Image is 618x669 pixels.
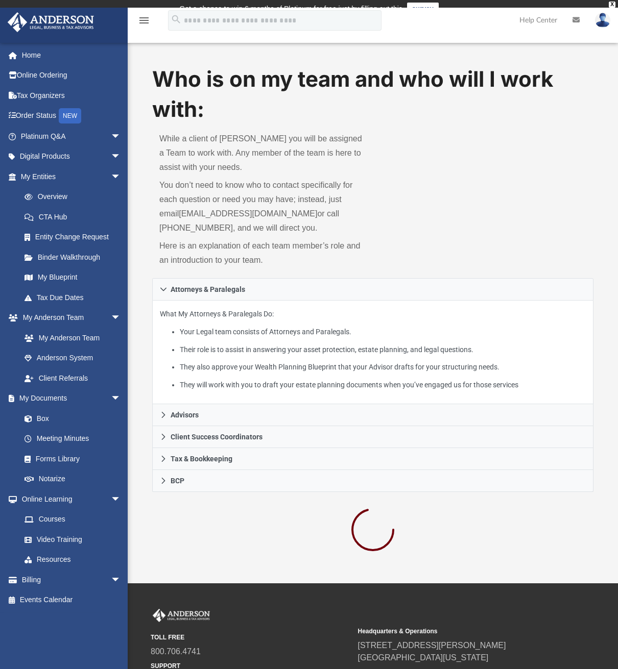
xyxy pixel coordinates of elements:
[159,178,366,235] p: You don’t need to know who to contact specifically for each question or need you may have; instea...
[180,361,586,374] li: They also approve your Wealth Planning Blueprint that your Advisor drafts for your structuring ne...
[152,64,593,125] h1: Who is on my team and who will I work with:
[14,529,126,550] a: Video Training
[14,449,126,469] a: Forms Library
[159,239,366,267] p: Here is an explanation of each team member’s role and an introduction to your team.
[152,470,593,492] a: BCP
[151,647,201,656] a: 800.706.4741
[171,14,182,25] i: search
[14,469,131,489] a: Notarize
[14,348,131,368] a: Anderson System
[151,633,351,642] small: TOLL FREE
[152,404,593,426] a: Advisors
[111,126,131,147] span: arrow_drop_down
[159,132,366,175] p: While a client of [PERSON_NAME] you will be assigned a Team to work with. Any member of the team ...
[14,429,131,449] a: Meeting Minutes
[609,2,615,8] div: close
[138,14,150,27] i: menu
[14,328,126,348] a: My Anderson Team
[7,65,136,86] a: Online Ordering
[358,627,558,636] small: Headquarters & Operations
[7,569,136,590] a: Billingarrow_drop_down
[14,287,136,308] a: Tax Due Dates
[59,108,81,123] div: NEW
[358,641,506,650] a: [STREET_ADDRESS][PERSON_NAME]
[7,308,131,328] a: My Anderson Teamarrow_drop_down
[179,209,317,218] a: [EMAIL_ADDRESS][DOMAIN_NAME]
[7,590,136,610] a: Events Calendar
[14,408,126,429] a: Box
[160,308,586,391] p: What My Attorneys & Paralegals Do:
[14,509,131,530] a: Courses
[152,301,593,404] div: Attorneys & Paralegals
[7,166,136,187] a: My Entitiesarrow_drop_down
[111,166,131,187] span: arrow_drop_down
[595,13,610,28] img: User Pic
[7,45,136,65] a: Home
[7,85,136,106] a: Tax Organizers
[152,426,593,448] a: Client Success Coordinators
[111,569,131,590] span: arrow_drop_down
[358,653,489,662] a: [GEOGRAPHIC_DATA][US_STATE]
[138,19,150,27] a: menu
[111,146,131,167] span: arrow_drop_down
[180,343,586,356] li: Their role is to assist in answering your asset protection, estate planning, and legal questions.
[151,609,212,622] img: Anderson Advisors Platinum Portal
[7,146,136,167] a: Digital Productsarrow_drop_down
[111,388,131,409] span: arrow_drop_down
[111,308,131,329] span: arrow_drop_down
[171,286,245,293] span: Attorneys & Paralegals
[152,448,593,470] a: Tax & Bookkeeping
[152,278,593,301] a: Attorneys & Paralegals
[179,3,402,15] div: Get a chance to win 6 months of Platinum for free just by filling out this
[407,3,439,15] a: survey
[14,207,136,227] a: CTA Hub
[14,368,131,388] a: Client Referrals
[111,489,131,510] span: arrow_drop_down
[171,433,263,440] span: Client Success Coordinators
[171,411,199,418] span: Advisors
[7,106,136,127] a: Order StatusNEW
[14,227,136,247] a: Entity Change Request
[14,267,131,288] a: My Blueprint
[5,12,97,32] img: Anderson Advisors Platinum Portal
[171,455,232,462] span: Tax & Bookkeeping
[171,477,184,484] span: BCP
[14,550,131,570] a: Resources
[7,388,131,409] a: My Documentsarrow_drop_down
[7,489,131,509] a: Online Learningarrow_drop_down
[14,247,136,267] a: Binder Walkthrough
[7,126,136,146] a: Platinum Q&Aarrow_drop_down
[180,326,586,338] li: Your Legal team consists of Attorneys and Paralegals.
[180,379,586,391] li: They will work with you to draft your estate planning documents when you’ve engaged us for those ...
[14,187,136,207] a: Overview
